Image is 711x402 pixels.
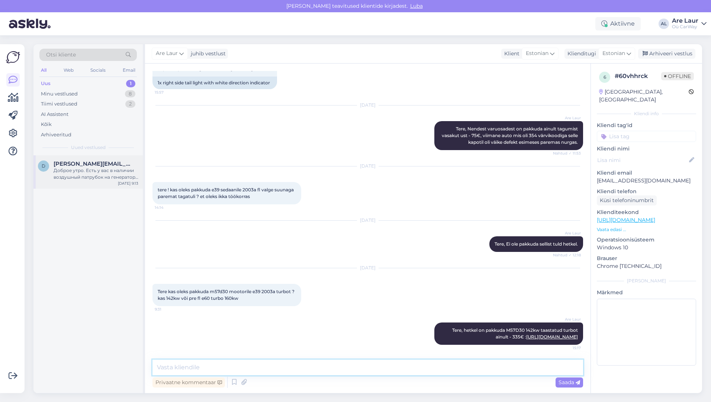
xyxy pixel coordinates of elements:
[553,317,581,322] span: Are Laur
[41,90,78,98] div: Minu vestlused
[121,65,137,75] div: Email
[526,49,548,58] span: Estonian
[597,131,696,142] input: Lisa tag
[597,156,688,164] input: Lisa nimi
[158,187,295,199] span: tere ! kas oleks pakkuda e39 sedaanile 2003a fl valge suunaga paremat tagatuli ? et oleks ikka tö...
[599,88,689,104] div: [GEOGRAPHIC_DATA], [GEOGRAPHIC_DATA]
[501,50,519,58] div: Klient
[188,50,226,58] div: juhib vestlust
[597,110,696,117] div: Kliendi info
[152,377,225,388] div: Privaatne kommentaar
[672,18,698,24] div: Are Laur
[553,252,581,258] span: Nähtud ✓ 12:18
[672,24,698,30] div: Oü CarWay
[125,90,135,98] div: 8
[125,100,135,108] div: 2
[597,208,696,216] p: Klienditeekond
[597,289,696,296] p: Märkmed
[126,80,135,87] div: 1
[156,49,178,58] span: Are Laur
[158,289,296,301] span: Tere kas oleks pakkuda m57d30 mootorile e39 2003a turbot ? kas 142kw või pre fl e60 turbo 160kw
[41,131,71,139] div: Arhiveeritud
[597,195,657,205] div: Küsi telefoninumbrit
[6,50,20,64] img: Askly Logo
[408,3,425,9] span: Luba
[62,65,75,75] div: Web
[597,177,696,185] p: [EMAIL_ADDRESS][DOMAIN_NAME]
[152,265,583,271] div: [DATE]
[597,236,696,244] p: Operatsioonisüsteem
[54,161,131,167] span: dmitri-gorohhov@mail.ru
[564,50,596,58] div: Klienditugi
[553,345,581,351] span: 15:17
[559,379,580,386] span: Saada
[604,74,606,80] span: 6
[672,18,707,30] a: Are LaurOü CarWay
[41,111,68,118] div: AI Assistent
[638,49,695,59] div: Arhiveeri vestlus
[553,150,581,156] span: Nähtud ✓ 11:53
[41,121,52,128] div: Kõik
[118,181,138,186] div: [DATE] 9:13
[495,241,578,247] span: Tere, Ei ole pakkuda sellist tuld hetkel.
[659,19,669,29] div: AL
[526,334,578,340] a: [URL][DOMAIN_NAME]
[553,230,581,236] span: Are Laur
[155,90,183,95] span: 15:57
[71,144,106,151] span: Uued vestlused
[597,188,696,195] p: Kliendi telefon
[39,65,48,75] div: All
[602,49,625,58] span: Estonian
[442,126,579,145] span: Tere, Nendest varuosadest on pakkuda ainult tagumist vasakut ust - 75€, viimane auto mis oli 354 ...
[615,72,661,81] div: # 60vhhrck
[41,100,77,108] div: Tiimi vestlused
[597,169,696,177] p: Kliendi email
[597,278,696,284] div: [PERSON_NAME]
[597,226,696,233] p: Vaata edasi ...
[597,262,696,270] p: Chrome [TECHNICAL_ID]
[553,115,581,121] span: Are Laur
[42,163,45,169] span: d
[452,327,579,340] span: Tere, hetkel on pakkuda M57D30 142kw taastatud turbot ainult - 335€ :
[155,307,183,312] span: 9:31
[152,77,277,89] div: 1x right side tail light with white direction indicator
[46,51,76,59] span: Otsi kliente
[152,163,583,169] div: [DATE]
[54,167,138,181] div: Доброе утро. Есть у вас в наличии воздушный патрубок на генератор м50б25, который сверху одеваетс...
[155,205,183,210] span: 14:14
[595,17,641,30] div: Aktiivne
[152,102,583,108] div: [DATE]
[661,72,694,80] span: Offline
[597,145,696,153] p: Kliendi nimi
[89,65,107,75] div: Socials
[597,121,696,129] p: Kliendi tag'id
[597,217,655,223] a: [URL][DOMAIN_NAME]
[152,217,583,224] div: [DATE]
[597,255,696,262] p: Brauser
[41,80,51,87] div: Uus
[597,244,696,252] p: Windows 10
